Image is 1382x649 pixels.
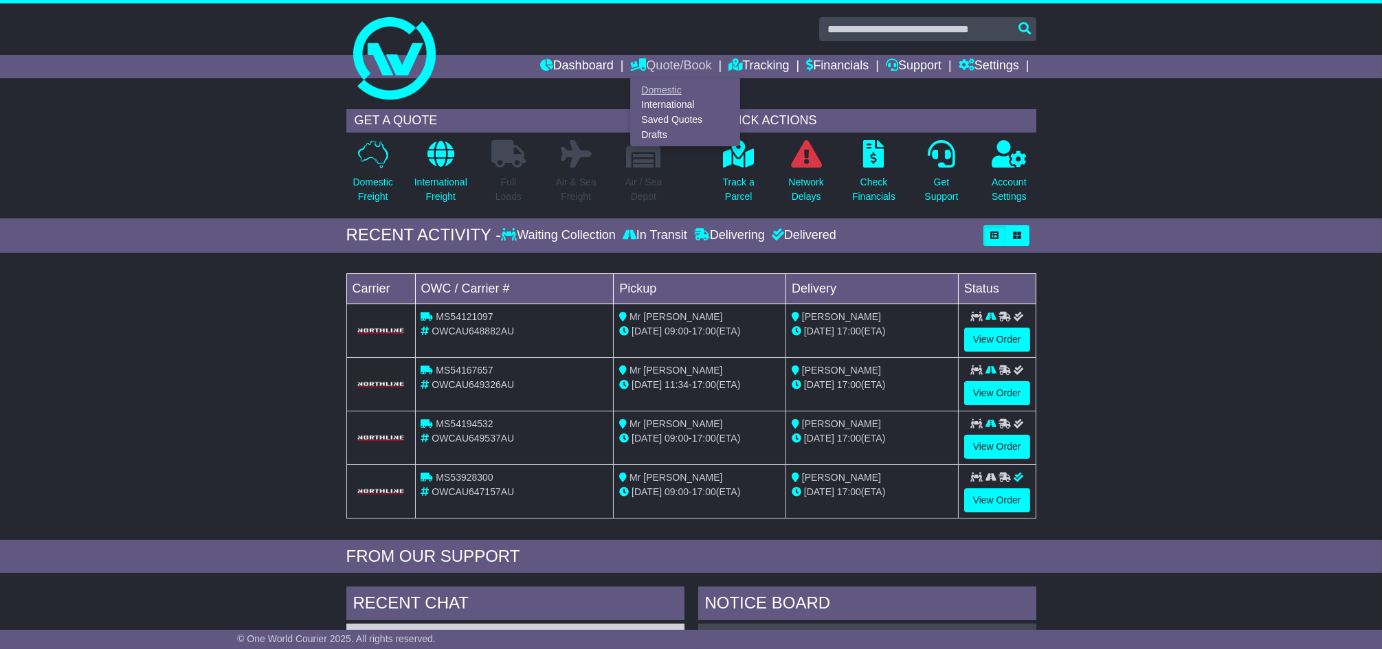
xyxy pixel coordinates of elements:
div: Delivering [691,228,768,243]
div: Delivered [768,228,836,243]
span: 17:00 [837,486,861,497]
span: [DATE] [632,379,662,390]
div: Quote/Book [630,78,740,146]
div: In Transit [619,228,691,243]
a: DomesticFreight [352,139,393,212]
a: AccountSettings [991,139,1027,212]
a: View Order [964,488,1030,512]
img: GetCarrierServiceLogo [355,488,407,496]
span: 17:00 [837,433,861,444]
p: Full Loads [491,175,526,204]
a: View Order [964,435,1030,459]
div: RECENT CHAT [346,587,684,624]
div: (ETA) [792,431,952,446]
span: 09:00 [665,433,689,444]
a: Financials [806,55,869,78]
a: Saved Quotes [631,113,739,128]
span: Mr [PERSON_NAME] [629,472,722,483]
p: Check Financials [852,175,895,204]
span: 17:00 [692,326,716,337]
a: Tracking [728,55,789,78]
a: GetSupport [924,139,959,212]
div: NOTICE BOARD [698,587,1036,624]
span: 09:00 [665,486,689,497]
p: Air / Sea Depot [625,175,662,204]
p: Network Delays [788,175,823,204]
span: [PERSON_NAME] [802,472,881,483]
span: MS54194532 [436,418,493,429]
img: GetCarrierServiceLogo [355,434,407,442]
span: [DATE] [632,433,662,444]
td: OWC / Carrier # [415,273,614,304]
p: Get Support [924,175,958,204]
a: InternationalFreight [414,139,468,212]
div: - (ETA) [619,485,780,499]
a: International [631,98,739,113]
span: 17:00 [837,326,861,337]
span: 17:00 [692,379,716,390]
span: [PERSON_NAME] [802,418,881,429]
a: Quote/Book [630,55,711,78]
div: FROM OUR SUPPORT [346,547,1036,567]
p: Domestic Freight [353,175,392,204]
div: - (ETA) [619,378,780,392]
td: Carrier [346,273,415,304]
div: GET A QUOTE [346,109,671,133]
p: Air & Sea Freight [556,175,597,204]
a: NetworkDelays [788,139,824,212]
span: [DATE] [804,433,834,444]
span: OWCAU649537AU [432,433,514,444]
a: Support [886,55,941,78]
span: 17:00 [837,379,861,390]
a: CheckFinancials [851,139,896,212]
span: OWCAU649326AU [432,379,514,390]
div: QUICK ACTIONS [712,109,1036,133]
a: Settings [959,55,1019,78]
a: View Order [964,381,1030,405]
img: GetCarrierServiceLogo [355,380,407,389]
span: [DATE] [804,326,834,337]
div: (ETA) [792,324,952,339]
div: - (ETA) [619,431,780,446]
img: GetCarrierServiceLogo [355,327,407,335]
span: 17:00 [692,433,716,444]
span: 11:34 [665,379,689,390]
a: View Order [964,328,1030,352]
span: [DATE] [804,486,834,497]
span: MS54167657 [436,365,493,376]
span: [PERSON_NAME] [802,311,881,322]
div: Waiting Collection [501,228,618,243]
span: 09:00 [665,326,689,337]
td: Delivery [785,273,958,304]
span: [PERSON_NAME] [802,365,881,376]
span: [DATE] [632,486,662,497]
a: Domestic [631,82,739,98]
span: [DATE] [632,326,662,337]
p: Track a Parcel [723,175,755,204]
span: OWCAU647157AU [432,486,514,497]
div: - (ETA) [619,324,780,339]
a: Drafts [631,127,739,142]
span: © One World Courier 2025. All rights reserved. [237,633,436,644]
div: (ETA) [792,378,952,392]
p: International Freight [414,175,467,204]
span: Mr [PERSON_NAME] [629,365,722,376]
span: MS53928300 [436,472,493,483]
a: Dashboard [540,55,614,78]
span: Mr [PERSON_NAME] [629,418,722,429]
span: [DATE] [804,379,834,390]
td: Status [958,273,1036,304]
p: Account Settings [992,175,1027,204]
span: MS54121097 [436,311,493,322]
div: RECENT ACTIVITY - [346,225,502,245]
a: Track aParcel [722,139,755,212]
td: Pickup [614,273,786,304]
div: (ETA) [792,485,952,499]
span: OWCAU648882AU [432,326,514,337]
span: 17:00 [692,486,716,497]
span: Mr [PERSON_NAME] [629,311,722,322]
